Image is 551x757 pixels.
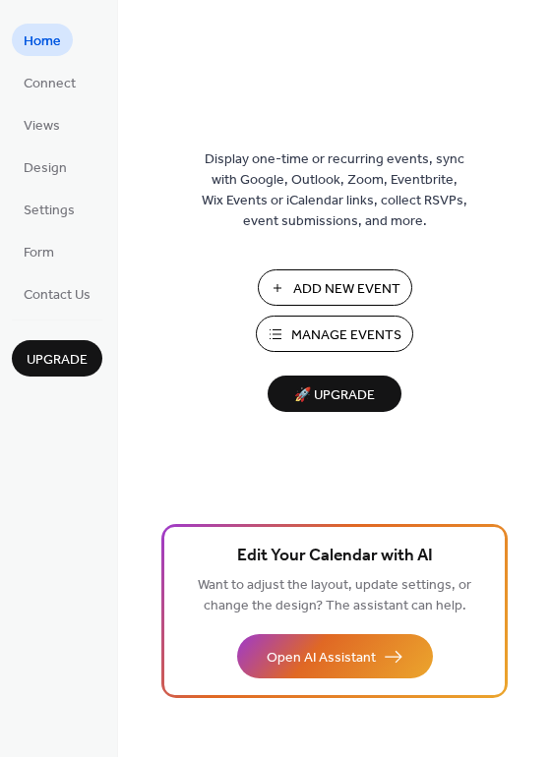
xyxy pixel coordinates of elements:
[12,193,87,225] a: Settings
[24,74,76,94] span: Connect
[279,382,390,409] span: 🚀 Upgrade
[24,158,67,179] span: Design
[258,269,412,306] button: Add New Event
[268,376,401,412] button: 🚀 Upgrade
[12,108,72,141] a: Views
[12,340,102,377] button: Upgrade
[24,243,54,263] span: Form
[12,24,73,56] a: Home
[202,149,467,232] span: Display one-time or recurring events, sync with Google, Outlook, Zoom, Eventbrite, Wix Events or ...
[12,235,66,267] a: Form
[12,150,79,183] a: Design
[267,648,376,669] span: Open AI Assistant
[12,277,102,310] a: Contact Us
[256,316,413,352] button: Manage Events
[24,31,61,52] span: Home
[237,543,433,570] span: Edit Your Calendar with AI
[24,285,91,306] span: Contact Us
[12,66,88,98] a: Connect
[198,572,471,619] span: Want to adjust the layout, update settings, or change the design? The assistant can help.
[237,634,433,678] button: Open AI Assistant
[291,325,401,346] span: Manage Events
[27,350,88,371] span: Upgrade
[293,279,400,300] span: Add New Event
[24,116,60,137] span: Views
[24,201,75,221] span: Settings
